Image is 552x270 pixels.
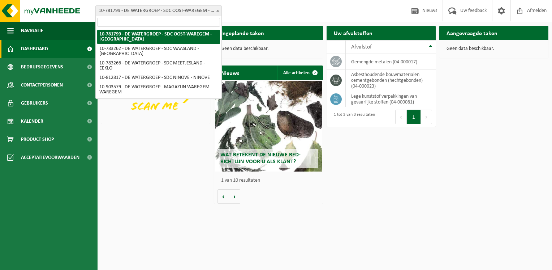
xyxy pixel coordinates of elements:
[21,148,79,166] span: Acceptatievoorwaarden
[95,5,222,16] span: 10-781799 - DE WATERGROEP - SDC OOST-WAREGEM - WAREGEM
[221,46,316,51] p: Geen data beschikbaar.
[21,112,43,130] span: Kalender
[97,44,220,59] li: 10-783262 - DE WATERGROEP - SDC WAASLAND - [GEOGRAPHIC_DATA]
[346,69,436,91] td: asbesthoudende bouwmaterialen cementgebonden (hechtgebonden) (04-000023)
[221,178,319,183] p: 1 van 10 resultaten
[346,91,436,107] td: lege kunststof verpakkingen van gevaarlijke stoffen (04-000081)
[21,58,63,76] span: Bedrijfsgegevens
[21,22,43,40] span: Navigatie
[215,81,322,172] a: Wat betekent de nieuwe RED-richtlijn voor u als klant?
[447,46,541,51] p: Geen data beschikbaar.
[229,189,240,204] button: Volgende
[97,30,220,44] li: 10-781799 - DE WATERGROEP - SDC OOST-WAREGEM - [GEOGRAPHIC_DATA]
[96,6,221,16] span: 10-781799 - DE WATERGROEP - SDC OOST-WAREGEM - WAREGEM
[21,94,48,112] span: Gebruikers
[327,26,380,40] h2: Uw afvalstoffen
[217,189,229,204] button: Vorige
[21,76,63,94] span: Contactpersonen
[277,66,322,80] a: Alle artikelen
[97,73,220,83] li: 10-812817 - DE WATERGROEP - SDC NINOVE - NINOVE
[421,110,432,124] button: Next
[395,110,407,124] button: Previous
[214,26,271,40] h2: Ingeplande taken
[21,130,54,148] span: Product Shop
[214,66,246,80] h2: Nieuws
[439,26,505,40] h2: Aangevraagde taken
[351,44,372,50] span: Afvalstof
[407,110,421,124] button: 1
[220,152,301,165] span: Wat betekent de nieuwe RED-richtlijn voor u als klant?
[97,59,220,73] li: 10-783266 - DE WATERGROEP - SDC MEETJESLAND - EEKLO
[346,54,436,69] td: gemengde metalen (04-000017)
[21,40,48,58] span: Dashboard
[330,109,375,125] div: 1 tot 3 van 3 resultaten
[97,83,220,97] li: 10-903579 - DE WATERGROEP - MAGAZIJN WAREGEM - WAREGEM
